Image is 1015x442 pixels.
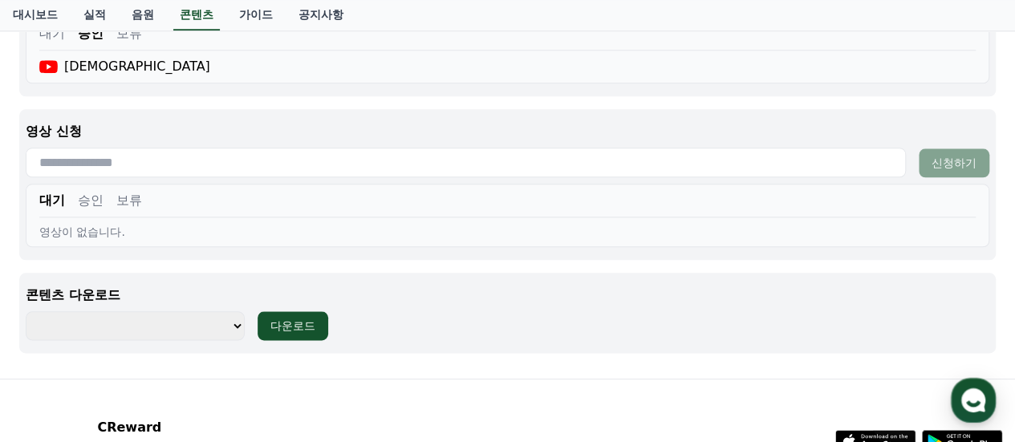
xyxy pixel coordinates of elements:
div: 영상이 없습니다. [39,224,976,240]
div: 다운로드 [270,318,315,334]
a: 설정 [207,309,308,349]
div: [DEMOGRAPHIC_DATA] [39,57,210,76]
button: 승인 [78,24,104,43]
a: 대화 [106,309,207,349]
button: 보류 [116,24,142,43]
button: 다운로드 [258,311,328,340]
a: 홈 [5,309,106,349]
div: 신청하기 [932,155,976,171]
button: 신청하기 [919,148,989,177]
button: 보류 [116,191,142,210]
p: 콘텐츠 다운로드 [26,286,989,305]
span: 홈 [51,333,60,346]
p: CReward [97,418,293,437]
button: 승인 [78,191,104,210]
button: 대기 [39,191,65,210]
button: 대기 [39,24,65,43]
p: 영상 신청 [26,122,989,141]
span: 대화 [147,334,166,347]
span: 설정 [248,333,267,346]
